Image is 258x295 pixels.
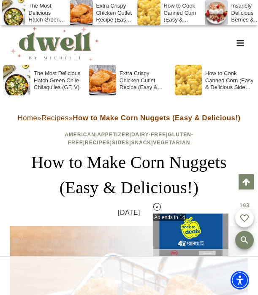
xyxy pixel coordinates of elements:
a: Sides [112,140,129,146]
strong: How to Make Corn Nuggets (Easy & Delicious!) [73,114,240,122]
a: Recipes [41,114,68,122]
h1: How to Make Corn Nuggets (Easy & Delicious!) [10,150,248,200]
a: Snack [131,140,151,146]
img: 0a0a0a0 [167,250,181,256]
a: Home [17,114,37,122]
div: Accessibility Menu [231,271,249,290]
time: [DATE] [118,207,140,218]
div: Shop now [203,252,218,254]
img: DWELL by michelle [10,25,99,61]
button: Open menu [232,36,248,49]
a: Vegetarian [153,140,190,146]
a: Appetizer [97,132,129,138]
a: Dairy-Free [131,132,166,138]
a: Recipes [85,140,110,146]
a: American [65,132,95,138]
span: | | | | | | | [65,132,193,146]
span: » » [17,114,240,122]
a: Scroll to top [239,174,254,189]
